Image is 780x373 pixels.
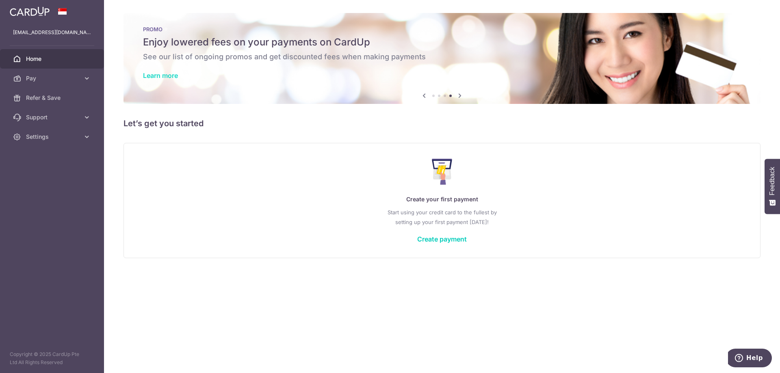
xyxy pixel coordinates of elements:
img: CardUp [10,6,50,16]
iframe: Opens a widget where you can find more information [728,349,772,369]
a: Learn more [143,71,178,80]
span: Feedback [769,167,776,195]
a: Create payment [417,235,467,243]
span: Pay [26,74,80,82]
button: Feedback - Show survey [765,159,780,214]
img: Latest Promos banner [123,13,760,104]
p: Create your first payment [140,194,744,204]
span: Settings [26,133,80,141]
span: Refer & Save [26,94,80,102]
span: Home [26,55,80,63]
h5: Let’s get you started [123,117,760,130]
h6: See our list of ongoing promos and get discounted fees when making payments [143,52,741,62]
span: Support [26,113,80,121]
p: PROMO [143,26,741,32]
p: Start using your credit card to the fullest by setting up your first payment [DATE]! [140,207,744,227]
p: [EMAIL_ADDRESS][DOMAIN_NAME] [13,28,91,37]
h5: Enjoy lowered fees on your payments on CardUp [143,36,741,49]
img: Make Payment [432,159,453,185]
